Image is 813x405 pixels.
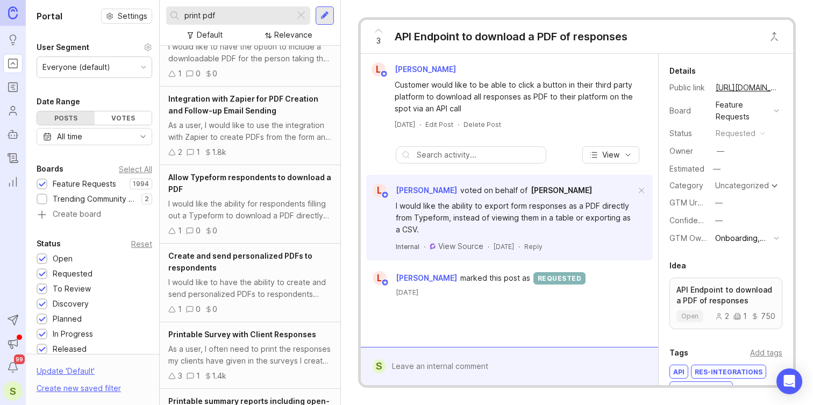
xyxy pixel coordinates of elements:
[160,87,340,165] a: Integration with Zapier for PDF Creation and Follow-up Email SendingAs a user, I would like to us...
[37,41,89,54] div: User Segment
[160,165,340,244] a: Allow Typeform respondents to download a PDFI would like the ability for respondents filling out ...
[8,6,18,19] img: Canny Home
[531,186,592,195] span: [PERSON_NAME]
[212,68,217,80] div: 0
[133,180,149,188] p: 1994
[134,132,152,141] svg: toggle icon
[669,346,688,359] div: Tags
[37,210,152,220] a: Create board
[3,381,23,401] button: S
[670,382,732,395] div: RES-Reporting
[751,312,775,320] div: 750
[53,253,73,265] div: Open
[3,334,23,353] button: Announcements
[37,365,95,382] div: Update ' Default '
[366,271,460,285] a: L[PERSON_NAME]
[463,120,501,129] div: Delete Post
[670,365,688,378] div: API
[37,162,63,175] div: Boards
[212,146,226,158] div: 1.8k
[168,330,316,339] span: Printable Survey with Client Responses
[178,370,182,382] div: 3
[669,105,707,117] div: Board
[712,81,782,95] a: [URL][DOMAIN_NAME]
[494,243,514,251] time: [DATE]
[460,184,527,196] div: voted on behalf of
[602,150,619,160] span: View
[669,278,782,329] a: API Endpoint to download a PDF of responsesopen21750
[3,125,23,144] a: Autopilot
[395,120,415,129] time: [DATE]
[3,172,23,191] a: Reporting
[376,35,381,47] span: 3
[118,11,147,22] span: Settings
[669,233,713,243] label: GTM Owner
[178,146,182,158] div: 2
[197,29,223,41] div: Default
[518,242,520,251] div: ·
[676,285,775,306] p: API Endpoint to download a PDF of responses
[582,146,639,164] button: View
[396,186,457,195] span: [PERSON_NAME]
[365,62,465,76] a: L[PERSON_NAME]
[196,68,201,80] div: 0
[37,382,121,394] div: Create new saved filter
[95,111,152,125] div: Votes
[168,343,332,367] div: As a user, I often need to print the responses my clients have given in the surveys I create. How...
[168,41,332,65] div: I would like to have the option to include a downloadable PDF for the person taking the quiz in t...
[733,312,747,320] div: 1
[395,79,637,115] div: Customer would like to be able to click a button in their third party platform to download all re...
[691,365,766,378] div: RES-Integrations
[669,65,696,77] div: Details
[710,162,724,176] div: —
[53,313,82,325] div: Planned
[533,272,586,285] div: requested
[101,9,152,24] button: Settings
[160,8,340,87] a: Follow Up Improvement - Include downloadable PDFI would like to have the option to include a down...
[395,29,627,44] div: API Endpoint to download a PDF of responses
[669,216,711,225] label: Confidence
[372,62,386,76] div: L
[419,120,421,129] div: ·
[715,232,769,244] div: Onboarding, Customer Success
[715,197,723,209] div: —
[57,131,82,143] div: All time
[3,54,23,73] a: Portal
[424,242,425,251] div: ·
[53,328,93,340] div: In Progress
[373,183,387,197] div: L
[460,272,530,284] span: marked this post as
[458,120,459,129] div: ·
[168,173,331,194] span: Allow Typeform respondents to download a PDF
[373,271,387,285] div: L
[396,200,636,236] div: I would like the ability to export form responses as a PDF directly from Typeform, instead of vie...
[716,99,769,123] div: Feature Requests
[366,183,457,197] a: L[PERSON_NAME]
[37,237,61,250] div: Status
[53,268,92,280] div: Requested
[160,244,340,322] a: Create and send personalized PDFs to respondentsI would like to have the ability to create and se...
[764,26,785,47] button: Close button
[425,120,453,129] div: Edit Post
[14,354,25,364] span: 99
[669,198,720,207] label: GTM Urgency
[3,101,23,120] a: Users
[715,182,769,189] div: Uncategorized
[53,193,136,205] div: Trending Community Topics
[160,322,340,389] a: Printable Survey with Client ResponsesAs a user, I often need to print the responses my clients h...
[168,94,318,115] span: Integration with Zapier for PDF Creation and Follow-up Email Sending
[145,195,149,203] p: 2
[178,303,182,315] div: 1
[42,61,110,73] div: Everyone (default)
[373,359,386,373] div: S
[3,30,23,49] a: Ideas
[669,127,707,139] div: Status
[168,198,332,222] div: I would like the ability for respondents filling out a Typeform to download a PDF directly from t...
[178,225,182,237] div: 1
[669,82,707,94] div: Public link
[396,272,457,284] span: [PERSON_NAME]
[669,180,707,191] div: Category
[681,312,698,321] span: open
